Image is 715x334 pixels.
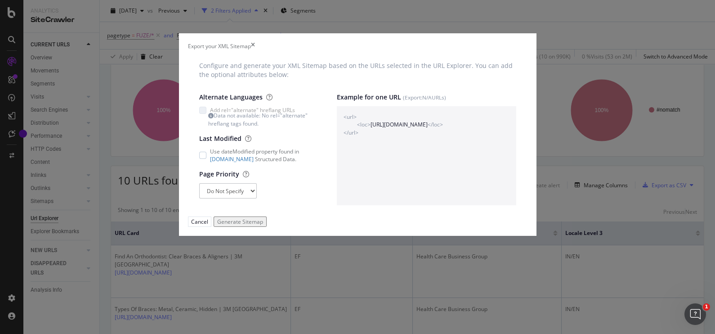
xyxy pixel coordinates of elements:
div: Cancel [191,218,208,226]
span: 1 [703,303,710,311]
button: Cancel [188,217,211,227]
label: Alternate Languages [199,93,273,102]
button: Generate Sitemap [214,217,267,227]
div: modal [179,33,536,236]
span: Add rel="alternate" hreflang URLs [210,106,295,114]
label: Last Modified [199,134,251,143]
div: Export your XML Sitemap [188,42,251,50]
span: </url> [344,129,509,136]
label: Example for one URL [337,93,516,102]
a: [DOMAIN_NAME] [210,155,254,163]
div: times [251,42,255,50]
div: Configure and generate your XML Sitemap based on the URLs selected in the URL Explorer. You can a... [199,61,516,79]
span: Use dateModified property found in Structured Data. [210,148,319,163]
div: Data not available: No rel="alternate" hreflang tags found. [208,112,319,127]
label: Page Priority [199,170,249,179]
span: [URL][DOMAIN_NAME] [371,121,428,128]
iframe: Intercom live chat [684,303,706,325]
div: Generate Sitemap [217,218,263,226]
span: <url> [344,113,509,121]
span: <loc> [357,121,371,128]
small: (Export: N/A URLs) [403,94,446,101]
span: </loc> [428,121,443,128]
